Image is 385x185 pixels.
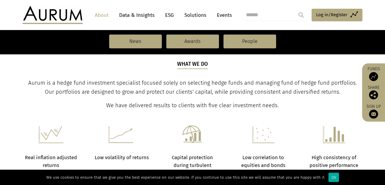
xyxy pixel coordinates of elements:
[365,104,382,119] a: Sign up
[369,72,378,81] img: Access Funds
[106,102,279,109] span: We have delivered results to clients with five clear investment needs.
[365,86,382,99] div: Share
[166,35,219,48] a: Awards
[214,10,232,21] a: Events
[92,10,112,21] a: About
[25,155,77,168] strong: Real inflation adjusted returns
[316,11,347,18] span: Log in/Register
[116,10,158,21] a: Data & Insights
[162,10,177,21] a: ESG
[177,60,208,69] h5: What we do
[310,155,358,168] strong: High consistency of positive performance
[241,155,285,168] strong: Low correlation to equities and bonds
[312,9,362,21] a: Log in/Register
[181,10,209,21] a: Solutions
[223,35,276,48] a: People
[172,155,213,176] strong: Capital protection during turbulent markets
[369,110,378,119] img: Sign up to our newsletter
[95,155,149,160] strong: Low volatility of returns
[365,66,382,81] a: Funds
[28,80,357,95] span: Aurum is a hedge fund investment specialist focused solely on selecting hedge funds and managing ...
[328,173,339,182] div: Ok
[23,6,83,24] img: Aurum
[369,90,378,99] img: Share this post
[109,35,162,48] a: News
[295,9,307,21] input: Submit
